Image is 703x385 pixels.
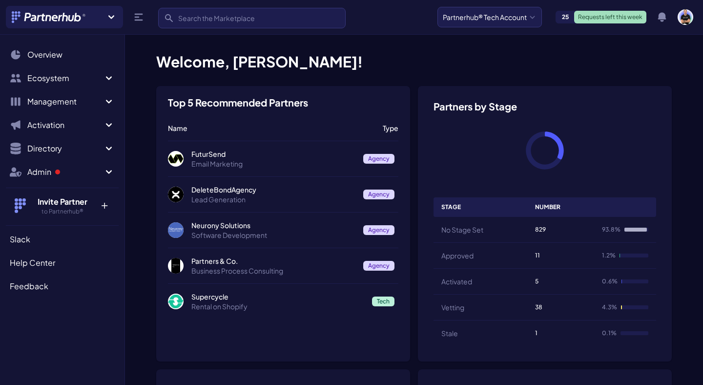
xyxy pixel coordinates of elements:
p: FuturSend [191,149,355,159]
img: user photo [678,9,693,25]
h5: to Partnerhub® [31,208,94,215]
span: Agency [363,225,394,235]
td: 1 [527,321,594,346]
img: Neurony Solutions [168,222,184,238]
span: Agency [363,154,394,164]
button: Management [6,92,119,111]
td: 5 [527,269,594,295]
td: 829 [527,217,594,243]
span: Agency [363,190,394,199]
th: No Stage Set [434,217,527,243]
a: Supercycle Supercycle Rental on Shopify Tech [168,292,398,311]
span: Feedback [10,280,48,292]
a: Slack [6,230,119,249]
p: Partners & Co. [191,256,355,266]
span: Welcome, [PERSON_NAME]! [156,52,363,71]
span: Ecosystem [27,72,103,84]
button: Directory [6,139,119,158]
a: Partners & Co. Partners & Co. Business Process Consulting Agency [168,256,398,276]
span: Tech [372,297,394,306]
img: FuturSend [168,151,184,167]
p: Supercycle [191,292,364,301]
span: 1.2% [602,252,616,259]
p: Name [168,123,375,133]
a: Feedback [6,277,119,296]
th: Activated [434,269,527,295]
span: Directory [27,143,103,154]
span: Slack [10,234,30,245]
th: Stage [434,197,527,217]
p: Type [383,123,398,133]
span: Help Center [10,257,55,269]
span: 25 [556,11,575,23]
span: Overview [27,49,62,61]
input: Search the Marketplace [158,8,346,28]
th: Approved [434,243,527,269]
span: Activation [27,119,103,131]
a: Help Center [6,253,119,273]
span: 0.6% [602,278,618,285]
img: Partnerhub® Logo [12,11,86,23]
button: Invite Partner to Partnerhub® + [6,188,119,223]
a: 25Requests left this week [556,11,646,23]
img: Partners & Co. [168,258,184,274]
span: 4.3% [602,303,617,311]
button: Activation [6,115,119,135]
p: Rental on Shopify [191,301,364,311]
th: Vetting [434,295,527,321]
button: Admin [6,162,119,182]
a: DeleteBondAgency DeleteBondAgency Lead Generation Agency [168,185,398,204]
a: Overview [6,45,119,64]
td: 38 [527,295,594,321]
h3: Top 5 Recommended Partners [168,98,308,107]
span: 93.8% [602,226,620,234]
img: Supercycle [168,294,184,309]
span: 0.1% [602,329,617,337]
p: Business Process Consulting [191,266,355,276]
p: Software Development [191,230,355,240]
img: DeleteBondAgency [168,187,184,202]
p: Requests left this week [574,11,646,23]
th: Number [527,197,594,217]
p: + [94,196,115,212]
a: Neurony Solutions Neurony Solutions Software Development Agency [168,220,398,240]
p: Email Marketing [191,159,355,169]
p: Neurony Solutions [191,220,355,230]
td: 11 [527,243,594,269]
th: Stale [434,321,527,346]
span: Admin [27,166,103,178]
h4: Invite Partner [31,196,94,208]
span: Management [27,96,103,107]
p: DeleteBondAgency [191,185,355,194]
span: Agency [363,261,394,271]
h3: Partners by Stage [434,102,656,111]
a: FuturSend FuturSend Email Marketing Agency [168,149,398,169]
p: Lead Generation [191,194,355,204]
button: Ecosystem [6,68,119,88]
